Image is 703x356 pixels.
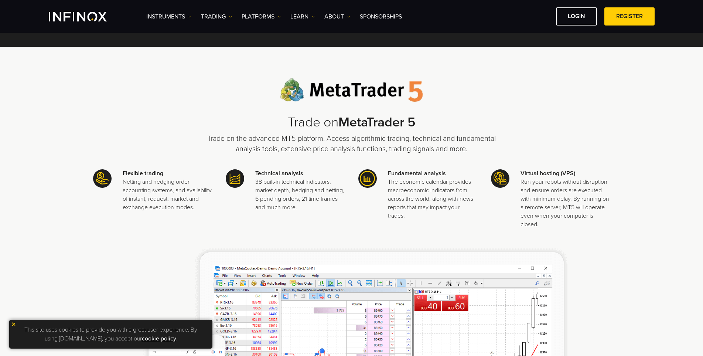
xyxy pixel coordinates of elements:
[324,12,351,21] a: ABOUT
[360,12,402,21] a: SPONSORSHIPS
[204,115,499,130] h2: Trade on
[521,178,610,229] p: Run your robots without disruption and ensure orders are executed with minimum delay. By running ...
[491,169,509,188] img: Meta Trader 5 icon
[521,170,575,177] strong: Virtual hosting (VPS)
[123,178,212,212] p: Netting and hedging order accounting systems, and availability of instant, request, market and ex...
[242,12,281,21] a: PLATFORMS
[338,114,416,130] strong: MetaTrader 5
[290,12,315,21] a: Learn
[123,170,163,177] strong: Flexible trading
[204,133,499,154] p: Trade on the advanced MT5 platform. Access algorithmic trading, technical and fundamental analysi...
[13,323,209,345] p: This site uses cookies to provide you with a great user experience. By using [DOMAIN_NAME], you a...
[226,169,244,188] img: Meta Trader 5 icon
[11,322,16,327] img: yellow close icon
[604,7,655,26] a: REGISTER
[49,12,124,21] a: INFINOX Logo
[201,12,232,21] a: TRADING
[556,7,597,26] a: LOGIN
[388,170,446,177] strong: Fundamental analysis
[388,178,477,220] p: The economic calendar provides macroeconomic indicators from across the world, along with news re...
[358,169,377,188] img: Meta Trader 5 icon
[255,178,345,212] p: 38 built-in technical indicators, market depth, hedging and netting, 6 pending orders, 21 time fr...
[93,169,112,188] img: Meta Trader 5 icon
[255,170,303,177] strong: Technical analysis
[146,12,192,21] a: Instruments
[142,335,176,342] a: cookie policy
[280,78,423,102] img: Meta Trader 5 logo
